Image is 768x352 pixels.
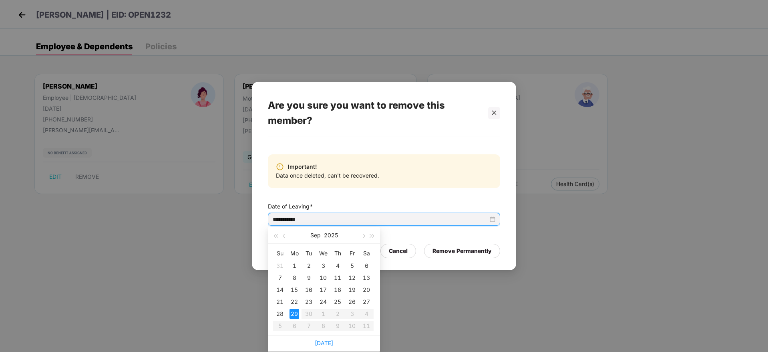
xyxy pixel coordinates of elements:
[315,340,333,346] a: [DATE]
[287,308,302,320] td: 2025-09-29
[389,247,408,255] div: Cancel
[359,272,374,284] td: 2025-09-13
[324,227,338,243] button: 2025
[287,284,302,296] td: 2025-09-15
[316,260,330,272] td: 2025-09-03
[268,202,500,211] span: Date of Leaving*
[302,272,316,284] td: 2025-09-09
[330,284,345,296] td: 2025-09-18
[330,296,345,308] td: 2025-09-25
[316,284,330,296] td: 2025-09-17
[276,163,284,171] img: svg+xml;base64,PHN2ZyBpZD0iV2FybmluZ18tXzIweDIwIiBkYXRhLW5hbWU9Ildhcm5pbmcgLSAyMHgyMCIgeG1sbnM9Im...
[345,247,359,260] th: Fr
[359,284,374,296] td: 2025-09-20
[359,260,374,272] td: 2025-09-06
[273,284,287,296] td: 2025-09-14
[276,171,379,180] span: Data once deleted, can't be recovered.
[491,110,497,115] span: close
[304,273,314,283] div: 9
[304,285,314,295] div: 16
[290,261,299,271] div: 1
[275,309,285,319] div: 28
[302,296,316,308] td: 2025-09-23
[302,247,316,260] th: Tu
[345,260,359,272] td: 2025-09-05
[273,247,287,260] th: Su
[268,90,481,136] div: Are you sure you want to remove this member?
[347,285,357,295] div: 19
[333,297,342,307] div: 25
[330,247,345,260] th: Th
[318,297,328,307] div: 24
[347,261,357,271] div: 5
[275,297,285,307] div: 21
[290,309,299,319] div: 29
[304,297,314,307] div: 23
[318,285,328,295] div: 17
[273,260,287,272] td: 2025-08-31
[290,297,299,307] div: 22
[432,247,492,255] div: Remove Permanently
[290,273,299,283] div: 8
[275,261,285,271] div: 31
[310,227,321,243] button: Sep
[287,260,302,272] td: 2025-09-01
[362,261,371,271] div: 6
[316,247,330,260] th: We
[316,296,330,308] td: 2025-09-24
[345,284,359,296] td: 2025-09-19
[318,273,328,283] div: 10
[287,247,302,260] th: Mo
[330,260,345,272] td: 2025-09-04
[290,285,299,295] div: 15
[275,285,285,295] div: 14
[318,261,328,271] div: 3
[287,272,302,284] td: 2025-09-08
[275,273,285,283] div: 7
[345,272,359,284] td: 2025-09-12
[273,272,287,284] td: 2025-09-07
[330,272,345,284] td: 2025-09-11
[287,296,302,308] td: 2025-09-22
[347,297,357,307] div: 26
[359,247,374,260] th: Sa
[302,260,316,272] td: 2025-09-02
[359,296,374,308] td: 2025-09-27
[284,162,317,171] span: Important!
[362,273,371,283] div: 13
[362,285,371,295] div: 20
[302,284,316,296] td: 2025-09-16
[347,273,357,283] div: 12
[333,285,342,295] div: 18
[316,272,330,284] td: 2025-09-10
[304,261,314,271] div: 2
[273,308,287,320] td: 2025-09-28
[345,296,359,308] td: 2025-09-26
[333,261,342,271] div: 4
[362,297,371,307] div: 27
[333,273,342,283] div: 11
[273,296,287,308] td: 2025-09-21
